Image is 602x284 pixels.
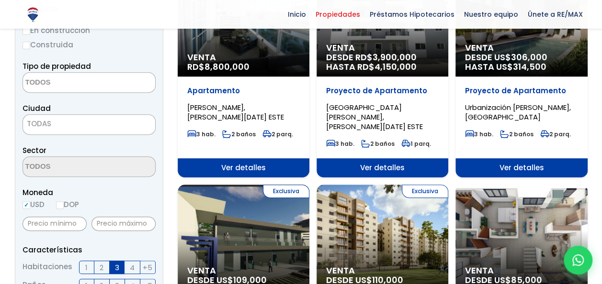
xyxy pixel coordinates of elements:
p: Proyecto de Apartamento [465,86,578,96]
label: USD [23,198,45,210]
span: 2 baños [222,130,256,138]
span: RD$ [187,61,250,73]
span: 8,800,000 [204,61,250,73]
span: Sector [23,145,46,155]
span: 2 baños [500,130,534,138]
span: Ciudad [23,103,51,113]
span: 2 parq. [262,130,293,138]
span: 2 baños [361,140,395,148]
span: Moneda [23,186,156,198]
p: Apartamento [187,86,300,96]
span: Únete a RE/MAX [523,7,588,22]
span: TODAS [23,117,155,131]
label: DOP [56,198,79,210]
span: 306,000 [511,51,547,63]
span: Exclusiva [402,185,448,198]
span: Exclusiva [263,185,309,198]
input: Precio mínimo [23,217,87,231]
span: 2 [100,262,103,273]
label: En construcción [23,24,156,36]
span: Nuestro equipo [459,7,523,22]
span: Ver detalles [178,158,309,177]
textarea: Search [23,73,116,93]
p: Características [23,244,156,256]
span: Venta [187,53,300,62]
span: Venta [326,43,439,53]
span: Tipo de propiedad [23,61,91,71]
span: Venta [187,266,300,275]
span: 4 [130,262,135,273]
span: HASTA US$ [465,62,578,72]
span: 3 hab. [465,130,493,138]
textarea: Search [23,157,116,177]
span: 3 [115,262,119,273]
span: Urbanización [PERSON_NAME], [GEOGRAPHIC_DATA] [465,102,571,122]
input: USD [23,201,30,209]
img: Logo de REMAX [24,6,41,23]
input: En construcción [23,27,30,35]
input: Construida [23,42,30,49]
span: 3 hab. [326,140,354,148]
span: TODAS [23,114,156,135]
span: [PERSON_NAME], [PERSON_NAME][DATE] ESTE [187,102,284,122]
input: DOP [56,201,64,209]
span: Inicio [283,7,311,22]
label: Construida [23,39,156,51]
span: 3 hab. [187,130,216,138]
span: Préstamos Hipotecarios [365,7,459,22]
p: Proyecto de Apartamento [326,86,439,96]
span: 314,500 [513,61,546,73]
span: DESDE US$ [465,53,578,72]
span: Venta [326,266,439,275]
span: Propiedades [311,7,365,22]
span: 1 [85,262,88,273]
span: Habitaciones [23,261,72,274]
span: Venta [465,43,578,53]
span: +5 [143,262,152,273]
span: [GEOGRAPHIC_DATA][PERSON_NAME], [PERSON_NAME][DATE] ESTE [326,102,423,131]
input: Precio máximo [91,217,156,231]
span: Venta [465,266,578,275]
span: DESDE RD$ [326,53,439,72]
span: 3,900,000 [373,51,417,63]
span: Ver detalles [455,158,587,177]
span: 1 parq. [401,140,431,148]
span: HASTA RD$ [326,62,439,72]
span: Ver detalles [317,158,448,177]
span: TODAS [27,119,51,129]
span: 4,150,000 [375,61,417,73]
span: 2 parq. [540,130,571,138]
